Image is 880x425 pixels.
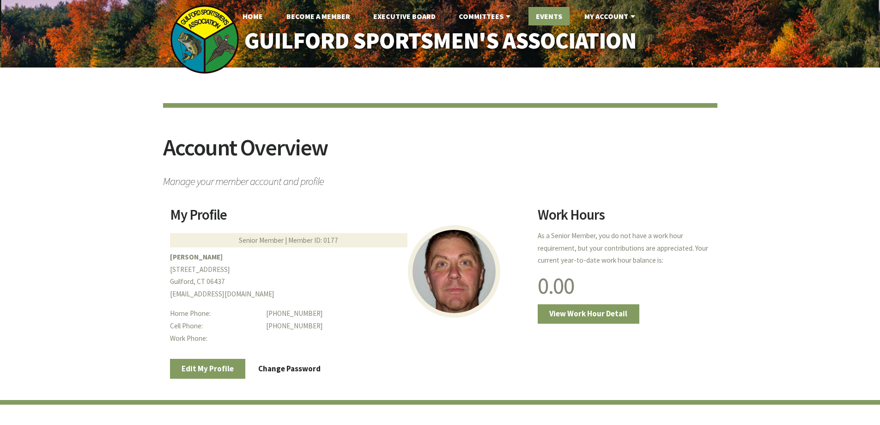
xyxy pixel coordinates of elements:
[577,7,645,25] a: My Account
[170,308,259,320] dt: Home Phone
[538,274,710,297] h1: 0.00
[225,21,655,61] a: Guilford Sportsmen's Association
[538,208,710,229] h2: Work Hours
[163,136,717,171] h2: Account Overview
[170,320,259,333] dt: Cell Phone
[170,251,527,301] p: [STREET_ADDRESS] Guilford, CT 06437 [EMAIL_ADDRESS][DOMAIN_NAME]
[170,333,259,345] dt: Work Phone
[266,308,526,320] dd: [PHONE_NUMBER]
[170,253,223,261] b: [PERSON_NAME]
[366,7,443,25] a: Executive Board
[528,7,570,25] a: Events
[170,5,239,74] img: logo_sm.png
[170,233,407,247] div: Senior Member | Member ID: 0177
[163,171,717,187] span: Manage your member account and profile
[266,320,526,333] dd: [PHONE_NUMBER]
[279,7,358,25] a: Become A Member
[235,7,270,25] a: Home
[451,7,520,25] a: Committees
[247,359,333,378] a: Change Password
[538,230,710,267] p: As a Senior Member, you do not have a work hour requirement, but your contributions are appreciat...
[170,208,527,229] h2: My Profile
[538,304,639,324] a: View Work Hour Detail
[170,359,246,378] a: Edit My Profile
